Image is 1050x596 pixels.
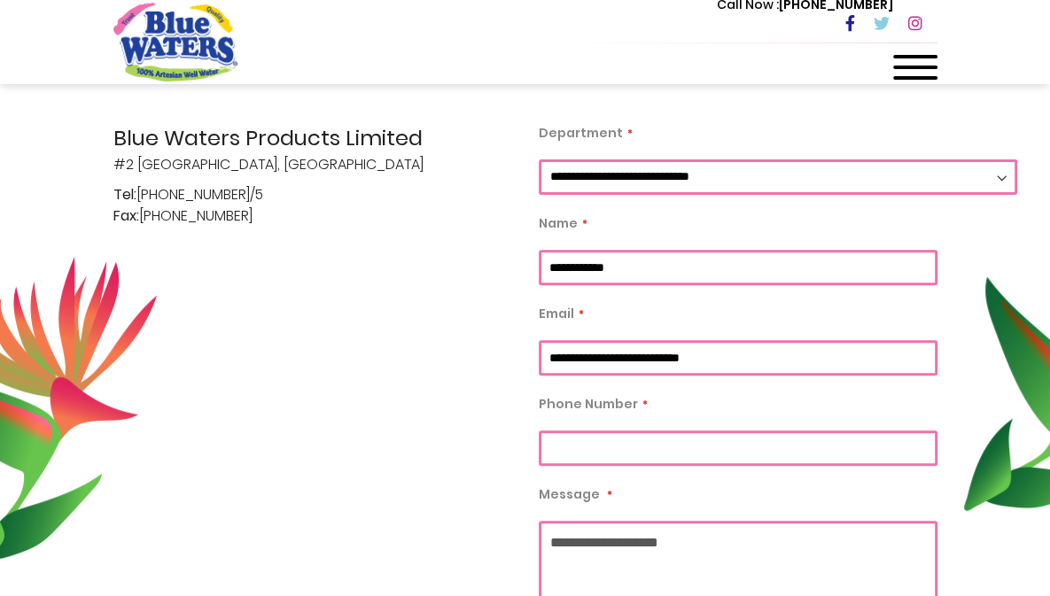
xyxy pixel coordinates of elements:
[113,3,237,81] a: store logo
[539,485,600,503] span: Message
[113,122,512,175] p: #2 [GEOGRAPHIC_DATA], [GEOGRAPHIC_DATA]
[539,214,578,232] span: Name
[113,205,139,227] span: Fax:
[539,395,638,413] span: Phone Number
[539,305,574,322] span: Email
[113,184,512,227] p: [PHONE_NUMBER]/5 [PHONE_NUMBER]
[113,122,512,154] span: Blue Waters Products Limited
[539,124,623,142] span: Department
[113,184,136,205] span: Tel:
